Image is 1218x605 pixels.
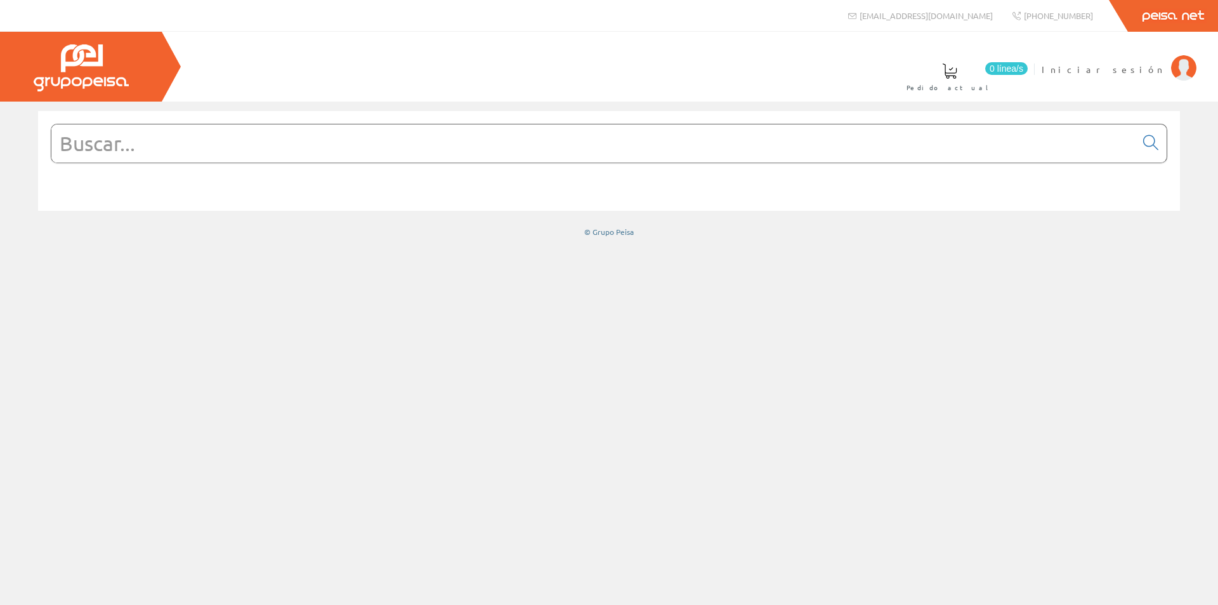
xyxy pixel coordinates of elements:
div: © Grupo Peisa [38,227,1180,237]
span: [EMAIL_ADDRESS][DOMAIN_NAME] [860,10,993,21]
a: Iniciar sesión [1042,53,1196,65]
span: [PHONE_NUMBER] [1024,10,1093,21]
span: Iniciar sesión [1042,63,1165,76]
span: 0 línea/s [985,62,1028,75]
input: Buscar... [51,124,1136,163]
img: Grupo Peisa [34,44,129,91]
span: Pedido actual [907,81,993,94]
